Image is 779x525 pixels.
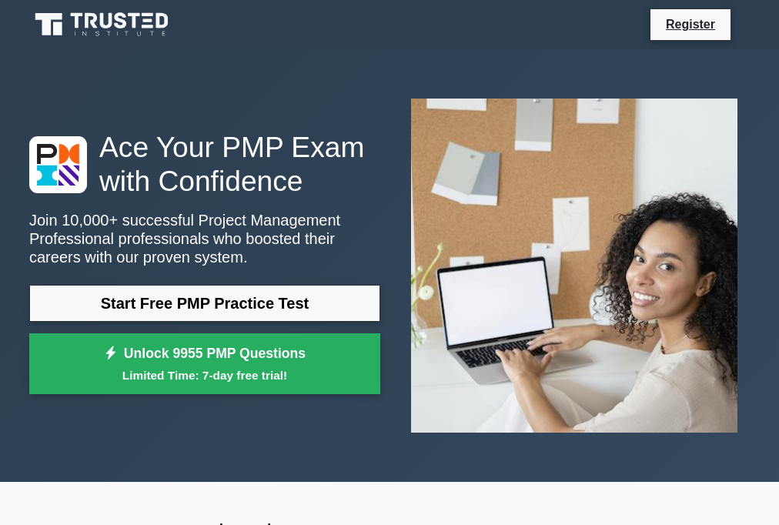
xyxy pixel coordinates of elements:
p: Join 10,000+ successful Project Management Professional professionals who boosted their careers w... [29,211,380,266]
small: Limited Time: 7-day free trial! [48,366,361,384]
a: Register [657,15,724,34]
a: Unlock 9955 PMP QuestionsLimited Time: 7-day free trial! [29,333,380,395]
h1: Ace Your PMP Exam with Confidence [29,130,380,199]
a: Start Free PMP Practice Test [29,285,380,322]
